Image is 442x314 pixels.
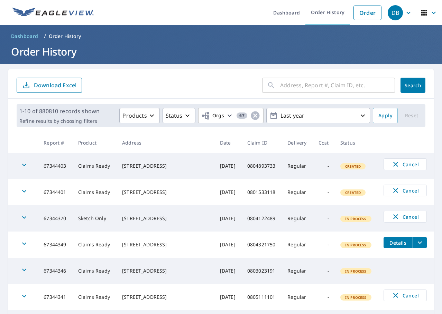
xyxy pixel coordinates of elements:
[391,213,420,221] span: Cancel
[282,133,313,153] th: Delivery
[44,32,46,40] li: /
[242,153,282,179] td: 0804893733
[378,111,392,120] span: Apply
[201,111,224,120] span: Orgs
[12,8,94,18] img: EV Logo
[282,205,313,232] td: Regular
[388,239,408,246] span: Details
[19,107,100,115] p: 1-10 of 880810 records shown
[413,237,427,248] button: filesDropdownBtn-67344349
[8,31,41,42] a: Dashboard
[282,179,313,205] td: Regular
[341,216,371,221] span: In Process
[313,133,335,153] th: Cost
[38,153,73,179] td: 67344403
[17,78,82,93] button: Download Excel
[280,76,395,95] input: Address, Report #, Claim ID, etc.
[242,179,282,205] td: 0801533118
[406,82,420,89] span: Search
[49,33,81,40] p: Order History
[388,5,403,20] div: DB
[282,284,313,310] td: Regular
[266,108,370,123] button: Last year
[400,78,425,93] button: Search
[313,179,335,205] td: -
[73,284,117,310] td: Claims Ready
[38,284,73,310] td: 67344341
[384,185,427,196] button: Cancel
[313,232,335,258] td: -
[19,118,100,124] p: Refine results by choosing filters
[341,269,371,274] span: In Process
[38,179,73,205] td: 67344401
[8,31,434,42] nav: breadcrumb
[237,113,247,118] span: 67
[278,110,359,122] p: Last year
[282,153,313,179] td: Regular
[214,284,242,310] td: [DATE]
[73,205,117,232] td: Sketch Only
[353,6,381,20] a: Order
[38,232,73,258] td: 67344349
[122,189,209,196] div: [STREET_ADDRESS]
[122,294,209,301] div: [STREET_ADDRESS]
[163,108,195,123] button: Status
[335,133,378,153] th: Status
[73,133,117,153] th: Product
[242,133,282,153] th: Claim ID
[73,258,117,284] td: Claims Ready
[38,258,73,284] td: 67344346
[384,211,427,223] button: Cancel
[34,81,76,89] p: Download Excel
[341,190,365,195] span: Created
[166,111,183,120] p: Status
[11,33,38,40] span: Dashboard
[313,284,335,310] td: -
[391,186,420,195] span: Cancel
[214,258,242,284] td: [DATE]
[214,179,242,205] td: [DATE]
[73,179,117,205] td: Claims Ready
[341,243,371,247] span: In Process
[122,215,209,222] div: [STREET_ADDRESS]
[122,241,209,248] div: [STREET_ADDRESS]
[198,108,264,123] button: Orgs67
[391,291,420,300] span: Cancel
[38,133,73,153] th: Report #
[122,111,147,120] p: Products
[242,232,282,258] td: 0804321750
[282,232,313,258] td: Regular
[122,163,209,169] div: [STREET_ADDRESS]
[313,205,335,232] td: -
[282,258,313,284] td: Regular
[341,295,371,300] span: In Process
[313,153,335,179] td: -
[214,153,242,179] td: [DATE]
[38,205,73,232] td: 67344370
[8,45,434,59] h1: Order History
[242,284,282,310] td: 0805111101
[341,164,365,169] span: Created
[73,153,117,179] td: Claims Ready
[391,160,420,168] span: Cancel
[384,237,413,248] button: detailsBtn-67344349
[117,133,214,153] th: Address
[214,232,242,258] td: [DATE]
[242,258,282,284] td: 0803023191
[313,258,335,284] td: -
[214,205,242,232] td: [DATE]
[73,232,117,258] td: Claims Ready
[384,290,427,301] button: Cancel
[373,108,398,123] button: Apply
[214,133,242,153] th: Date
[242,205,282,232] td: 0804122489
[122,267,209,274] div: [STREET_ADDRESS]
[119,108,159,123] button: Products
[384,158,427,170] button: Cancel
